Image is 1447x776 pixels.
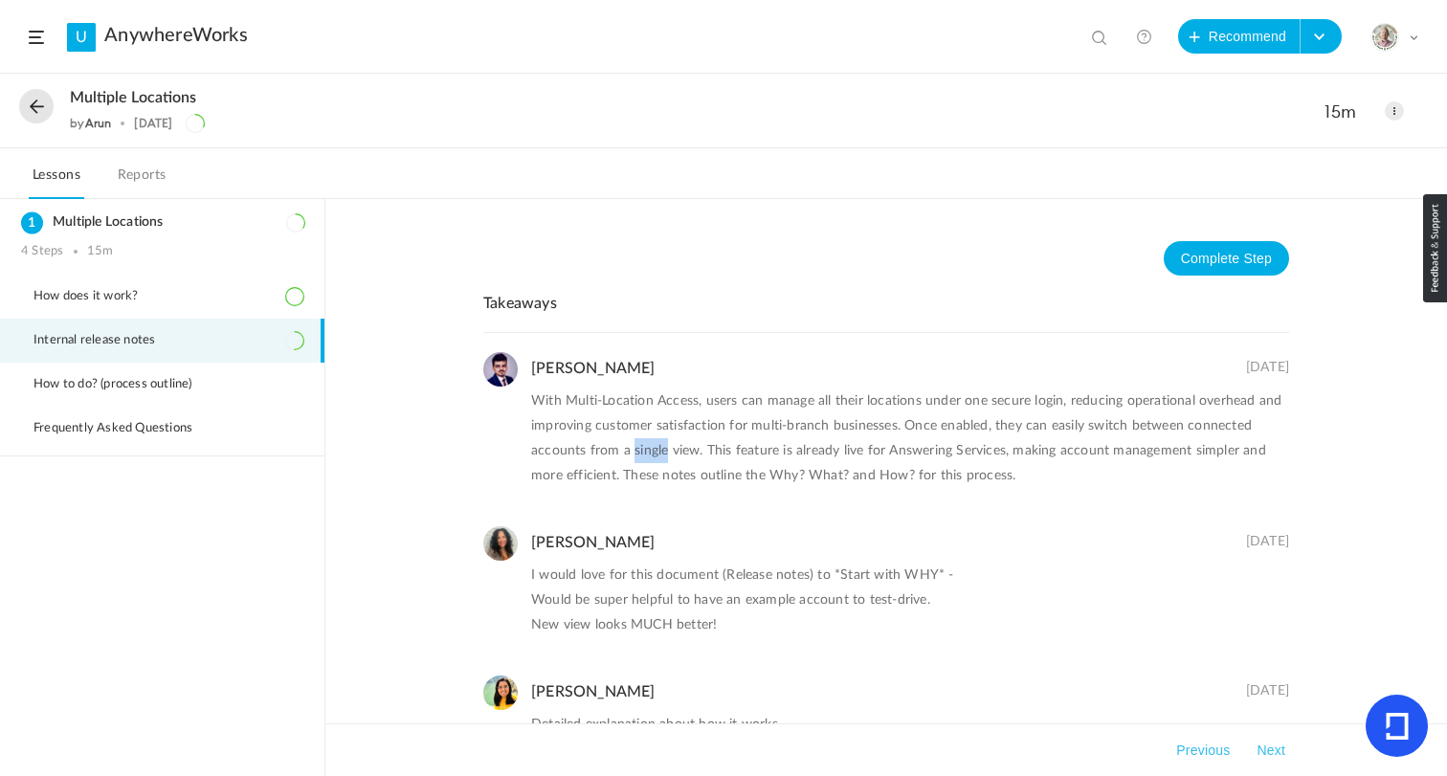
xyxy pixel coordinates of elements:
[70,117,111,130] div: by
[1253,739,1289,762] button: Next
[70,89,196,107] span: Multiple Locations
[33,421,216,436] span: Frequently Asked Questions
[87,244,114,259] div: 15m
[531,535,656,550] a: [PERSON_NAME]
[1325,100,1366,122] span: 15m
[21,214,303,231] h3: Multiple Locations
[67,23,96,52] a: U
[134,117,172,130] div: [DATE]
[531,712,1289,737] p: Detailed explanation about how it works.
[531,684,656,699] a: [PERSON_NAME]
[1246,360,1289,376] span: [DATE]
[1371,24,1398,51] img: julia-s-version-gybnm-profile-picture-frame-2024-template-16.png
[483,352,518,387] img: 6cb3bdef-2cb1-4bb6-a8e6-7bc585f3ab5e.jpeg
[85,116,112,130] a: Arun
[483,295,1289,333] h1: Takeaways
[33,377,216,392] span: How to do? (process outline)
[29,163,84,199] a: Lessons
[1172,739,1234,762] button: Previous
[21,244,63,259] div: 4 Steps
[483,526,518,561] img: img-7581-2.JPG
[1246,683,1289,699] span: [DATE]
[1178,19,1301,54] button: Recommend
[33,333,179,348] span: Internal release notes
[33,289,162,304] span: How does it work?
[1423,194,1447,302] img: loop_feedback_btn.png
[531,361,656,376] a: [PERSON_NAME]
[1164,241,1289,276] button: Complete Step
[1246,534,1289,550] span: [DATE]
[104,24,248,47] a: AnywhereWorks
[114,163,170,199] a: Reports
[531,388,1289,488] p: With Multi-Location Access, users can manage all their locations under one secure login, reducing...
[483,676,518,710] img: blob
[531,563,1289,637] p: I would love for this document (Release notes) to *Start with WHY* - Would be super helpful to ha...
